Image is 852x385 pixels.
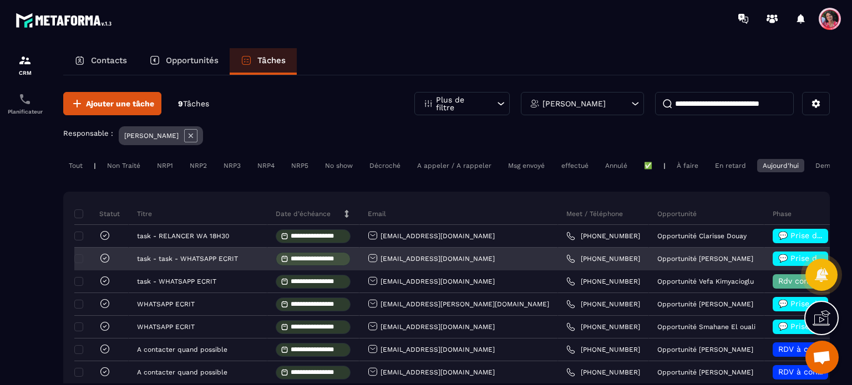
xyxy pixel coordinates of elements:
[91,55,127,65] p: Contacts
[137,232,229,240] p: task - RELANCER WA 18H30
[3,45,47,84] a: formationformationCRM
[657,300,753,308] p: Opportunité [PERSON_NAME]
[810,159,845,172] div: Demain
[3,84,47,123] a: schedulerschedulerPlanificateur
[566,345,640,354] a: [PHONE_NUMBER]
[137,278,216,285] p: task - WHATSAPP ECRIT
[566,322,640,331] a: [PHONE_NUMBER]
[773,209,792,218] p: Phase
[94,162,96,170] p: |
[178,99,209,109] p: 9
[151,159,179,172] div: NRP1
[638,159,658,172] div: ✅
[276,209,331,218] p: Date d’échéance
[566,209,623,218] p: Meet / Téléphone
[16,10,115,30] img: logo
[124,132,179,140] p: [PERSON_NAME]
[566,368,640,377] a: [PHONE_NUMBER]
[805,341,839,374] div: Ouvrir le chat
[230,48,297,75] a: Tâches
[657,368,753,376] p: Opportunité [PERSON_NAME]
[657,209,697,218] p: Opportunité
[183,99,209,108] span: Tâches
[436,96,485,111] p: Plus de filtre
[18,93,32,106] img: scheduler
[3,70,47,76] p: CRM
[252,159,280,172] div: NRP4
[63,48,138,75] a: Contacts
[657,255,753,263] p: Opportunité [PERSON_NAME]
[778,276,841,285] span: Rdv confirmé ✅
[412,159,497,172] div: A appeler / A rappeler
[566,232,640,240] a: [PHONE_NUMBER]
[709,159,752,172] div: En retard
[657,278,754,285] p: Opportunité Vefa Kimyacioglu
[566,277,640,286] a: [PHONE_NUMBER]
[286,159,314,172] div: NRP5
[137,346,227,353] p: A contacter quand possible
[138,48,230,75] a: Opportunités
[757,159,804,172] div: Aujourd'hui
[778,345,850,353] span: RDV à confimer ❓
[600,159,633,172] div: Annulé
[542,100,606,107] p: [PERSON_NAME]
[657,323,755,331] p: Opportunité Smahane El ouali
[257,55,286,65] p: Tâches
[663,162,666,170] p: |
[368,209,386,218] p: Email
[184,159,212,172] div: NRP2
[319,159,358,172] div: No show
[503,159,550,172] div: Msg envoyé
[218,159,246,172] div: NRP3
[63,129,113,137] p: Responsable :
[137,323,195,331] p: WHATSAPP ECRIT
[566,254,640,263] a: [PHONE_NUMBER]
[166,55,219,65] p: Opportunités
[657,232,747,240] p: Opportunité Clarisse Douay
[137,255,238,263] p: task - task - WHATSAPP ECRIT
[18,54,32,67] img: formation
[137,300,195,308] p: WHATSAPP ECRIT
[657,346,753,353] p: Opportunité [PERSON_NAME]
[778,367,850,376] span: RDV à confimer ❓
[63,92,161,115] button: Ajouter une tâche
[137,209,152,218] p: Titre
[3,109,47,115] p: Planificateur
[86,98,154,109] span: Ajouter une tâche
[63,159,88,172] div: Tout
[137,368,227,376] p: A contacter quand possible
[364,159,406,172] div: Décroché
[671,159,704,172] div: À faire
[566,300,640,309] a: [PHONE_NUMBER]
[556,159,594,172] div: effectué
[102,159,146,172] div: Non Traité
[77,209,120,218] p: Statut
